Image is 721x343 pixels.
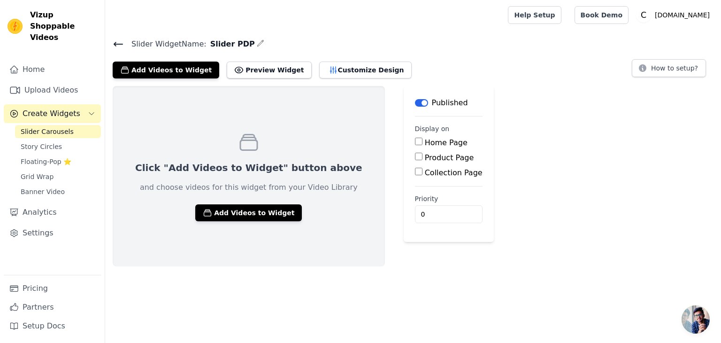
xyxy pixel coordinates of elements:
[415,124,450,133] legend: Display on
[575,6,629,24] a: Book Demo
[140,182,358,193] p: and choose videos for this widget from your Video Library
[4,203,101,222] a: Analytics
[319,62,412,78] button: Customize Design
[425,138,468,147] label: Home Page
[651,7,713,23] p: [DOMAIN_NAME]
[227,62,311,78] button: Preview Widget
[21,142,62,151] span: Story Circles
[4,279,101,298] a: Pricing
[415,194,483,203] label: Priority
[135,161,362,174] p: Click "Add Videos to Widget" button above
[636,7,713,23] button: C [DOMAIN_NAME]
[4,317,101,335] a: Setup Docs
[21,127,74,136] span: Slider Carousels
[15,170,101,183] a: Grid Wrap
[4,81,101,100] a: Upload Videos
[632,59,706,77] button: How to setup?
[632,66,706,75] a: How to setup?
[4,224,101,242] a: Settings
[8,19,23,34] img: Vizup
[15,125,101,138] a: Slider Carousels
[15,140,101,153] a: Story Circles
[4,104,101,123] button: Create Widgets
[432,97,468,109] p: Published
[682,305,710,334] div: Open chat
[15,185,101,198] a: Banner Video
[425,168,483,177] label: Collection Page
[23,108,80,119] span: Create Widgets
[195,204,302,221] button: Add Videos to Widget
[508,6,561,24] a: Help Setup
[21,157,71,166] span: Floating-Pop ⭐
[124,39,207,50] span: Slider Widget Name:
[15,155,101,168] a: Floating-Pop ⭐
[207,39,255,50] span: Slider PDP
[4,298,101,317] a: Partners
[21,172,54,181] span: Grid Wrap
[4,60,101,79] a: Home
[30,9,97,43] span: Vizup Shoppable Videos
[257,38,264,50] div: Edit Name
[425,153,474,162] label: Product Page
[21,187,65,196] span: Banner Video
[113,62,219,78] button: Add Videos to Widget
